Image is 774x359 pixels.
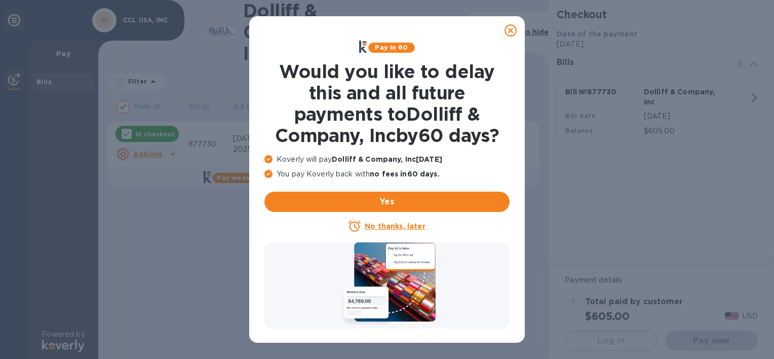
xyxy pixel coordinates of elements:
[264,61,510,146] h1: Would you like to delay this and all future payments to Dolliff & Company, Inc by 60 days ?
[370,170,439,178] b: no fees in 60 days .
[264,154,510,165] p: Koverly will pay
[264,169,510,179] p: You pay Koverly back with
[273,196,501,208] span: Yes
[332,155,442,163] b: Dolliff & Company, Inc [DATE]
[375,44,408,51] b: Pay in 60
[264,192,510,212] button: Yes
[365,222,425,230] u: No thanks, later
